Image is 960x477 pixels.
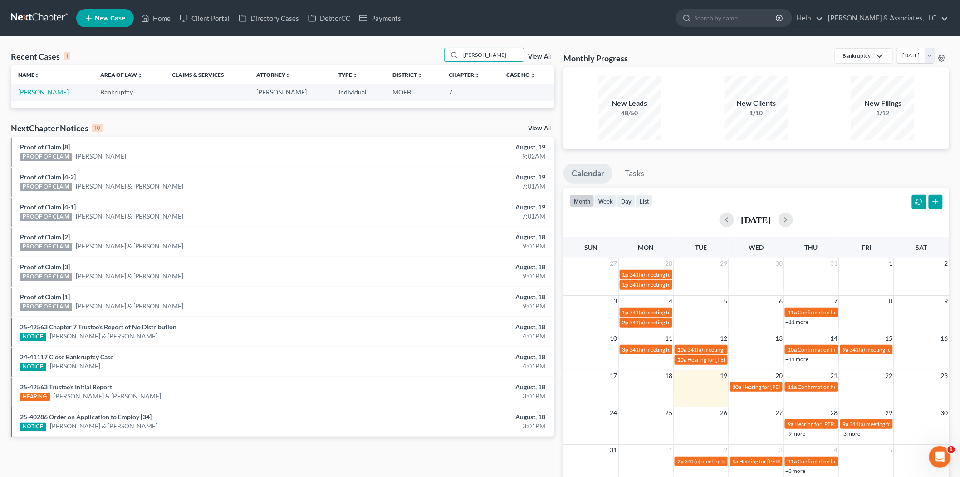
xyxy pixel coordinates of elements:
[76,302,184,311] a: [PERSON_NAME] & [PERSON_NAME]
[798,309,901,316] span: Confirmation hearing for [PERSON_NAME]
[528,125,551,132] a: View All
[18,88,69,96] a: [PERSON_NAME]
[175,10,234,26] a: Client Portal
[774,370,784,381] span: 20
[862,243,871,251] span: Fri
[888,296,894,307] span: 8
[20,353,113,361] a: 24-41117 Close Bankruptcy Case
[685,458,772,465] span: 341(a) meeting for [PERSON_NAME]
[940,333,949,344] span: 16
[841,430,861,437] a: +3 more
[376,143,545,152] div: August, 19
[741,215,771,224] h2: [DATE]
[785,318,808,325] a: +11 more
[749,243,764,251] span: Wed
[20,183,72,191] div: PROOF OF CLAIM
[687,346,775,353] span: 341(a) meeting for [PERSON_NAME]
[50,422,158,431] a: [PERSON_NAME] & [PERSON_NAME]
[885,370,894,381] span: 22
[376,422,545,431] div: 3:01PM
[850,421,937,427] span: 341(a) meeting for [PERSON_NAME]
[720,258,729,269] span: 29
[668,445,673,456] span: 1
[788,421,793,427] span: 9a
[720,407,729,418] span: 26
[286,73,291,78] i: unfold_more
[64,52,70,60] div: 1
[622,309,629,316] span: 1p
[20,413,152,421] a: 25-40286 Order on Application to Employ [34]
[376,203,545,212] div: August, 19
[92,124,103,132] div: 10
[417,73,423,78] i: unfold_more
[609,333,618,344] span: 10
[76,152,126,161] a: [PERSON_NAME]
[733,383,742,390] span: 10a
[34,73,40,78] i: unfold_more
[720,370,729,381] span: 19
[376,173,545,182] div: August, 19
[694,10,777,26] input: Search by name...
[617,164,652,184] a: Tasks
[20,233,70,241] a: Proof of Claim [2]
[948,446,955,453] span: 1
[376,293,545,302] div: August, 18
[18,71,40,78] a: Nameunfold_more
[794,421,865,427] span: Hearing for [PERSON_NAME]
[630,346,765,353] span: 341(a) meeting for [PERSON_NAME] & [PERSON_NAME]
[843,421,849,427] span: 9a
[785,356,808,363] a: +11 more
[778,445,784,456] span: 3
[304,10,355,26] a: DebtorCC
[636,195,653,207] button: list
[20,243,72,251] div: PROOF OF CLAIM
[20,423,46,431] div: NOTICE
[20,303,72,311] div: PROOF OF CLAIM
[830,407,839,418] span: 28
[76,272,184,281] a: [PERSON_NAME] & [PERSON_NAME]
[393,71,423,78] a: Districtunfold_more
[929,446,951,468] iframe: Intercom live chat
[630,271,717,278] span: 341(a) meeting for [PERSON_NAME]
[630,309,717,316] span: 341(a) meeting for [PERSON_NAME]
[376,302,545,311] div: 9:01PM
[622,271,629,278] span: 1p
[677,346,686,353] span: 10a
[668,296,673,307] span: 4
[851,98,915,109] div: New Filings
[594,195,617,207] button: week
[785,467,805,474] a: +3 more
[376,263,545,272] div: August, 18
[664,407,673,418] span: 25
[664,333,673,344] span: 11
[76,242,184,251] a: [PERSON_NAME] & [PERSON_NAME]
[677,458,684,465] span: 2p
[376,332,545,341] div: 4:01PM
[785,430,805,437] a: +9 more
[830,258,839,269] span: 31
[20,143,70,151] a: Proof of Claim [8]
[793,10,823,26] a: Help
[339,71,358,78] a: Typeunfold_more
[833,296,839,307] span: 7
[137,73,142,78] i: unfold_more
[944,296,949,307] span: 9
[563,164,612,184] a: Calendar
[720,333,729,344] span: 12
[376,323,545,332] div: August, 18
[888,445,894,456] span: 5
[250,84,332,100] td: [PERSON_NAME]
[851,109,915,118] div: 1/12
[888,258,894,269] span: 1
[11,123,103,134] div: NextChapter Notices
[940,407,949,418] span: 30
[885,333,894,344] span: 15
[475,73,480,78] i: unfold_more
[376,233,545,242] div: August, 18
[386,84,442,100] td: MOEB
[528,54,551,60] a: View All
[20,393,50,401] div: HEARING
[696,243,707,251] span: Tue
[20,333,46,341] div: NOTICE
[788,458,797,465] span: 11a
